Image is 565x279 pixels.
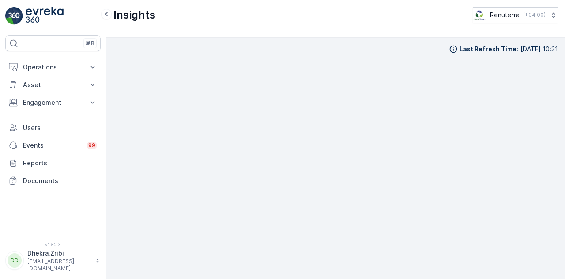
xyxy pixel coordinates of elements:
button: DDDhekra.Zribi[EMAIL_ADDRESS][DOMAIN_NAME] [5,249,101,272]
p: ( +04:00 ) [523,11,546,19]
p: [DATE] 10:31 [520,45,558,54]
a: Documents [5,172,101,190]
p: [EMAIL_ADDRESS][DOMAIN_NAME] [27,258,91,272]
button: Renuterra(+04:00) [473,7,558,23]
a: Users [5,119,101,137]
p: Reports [23,159,97,168]
img: logo [5,7,23,25]
button: Operations [5,58,101,76]
p: Dhekra.Zribi [27,249,91,258]
img: logo_light-DOdMpM7g.png [26,7,64,25]
p: Last Refresh Time : [460,45,518,54]
p: Asset [23,80,83,89]
p: Users [23,123,97,132]
p: Renuterra [490,11,520,19]
p: ⌘B [86,40,94,47]
a: Events99 [5,137,101,154]
p: 99 [88,142,95,149]
a: Reports [5,154,101,172]
p: Events [23,141,81,150]
p: Engagement [23,98,83,107]
p: Insights [113,8,155,22]
button: Engagement [5,94,101,111]
span: v 1.52.3 [5,242,101,247]
p: Documents [23,176,97,185]
button: Asset [5,76,101,94]
div: DD [8,253,22,268]
p: Operations [23,63,83,72]
img: Screenshot_2024-07-26_at_13.33.01.png [473,10,486,20]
